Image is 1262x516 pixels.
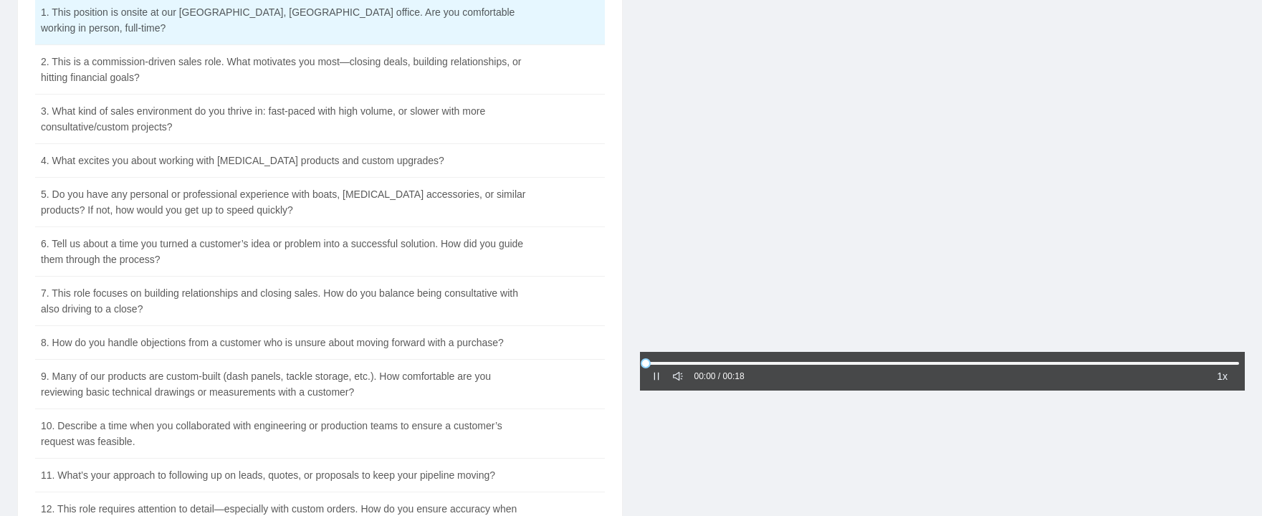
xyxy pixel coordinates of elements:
span: pause [651,371,661,381]
td: 7. This role focuses on building relationships and closing sales. How do you balance being consul... [35,277,533,326]
td: 10. Describe a time when you collaborated with engineering or production teams to ensure a custom... [35,409,533,459]
span: sound [673,371,683,381]
span: 1x [1217,368,1228,384]
td: 2. This is a commission-driven sales role. What motivates you most—closing deals, building relati... [35,45,533,95]
td: 5. Do you have any personal or professional experience with boats, [MEDICAL_DATA] accessories, or... [35,178,533,227]
td: 9. Many of our products are custom-built (dash panels, tackle storage, etc.). How comfortable are... [35,360,533,409]
div: 00:00 / 00:18 [694,370,745,383]
td: 3. What kind of sales environment do you thrive in: fast-paced with high volume, or slower with m... [35,95,533,144]
td: 4. What excites you about working with [MEDICAL_DATA] products and custom upgrades? [35,144,533,178]
td: 6. Tell us about a time you turned a customer’s idea or problem into a successful solution. How d... [35,227,533,277]
td: 11. What’s your approach to following up on leads, quotes, or proposals to keep your pipeline mov... [35,459,533,492]
td: 8. How do you handle objections from a customer who is unsure about moving forward with a purchase? [35,326,533,360]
